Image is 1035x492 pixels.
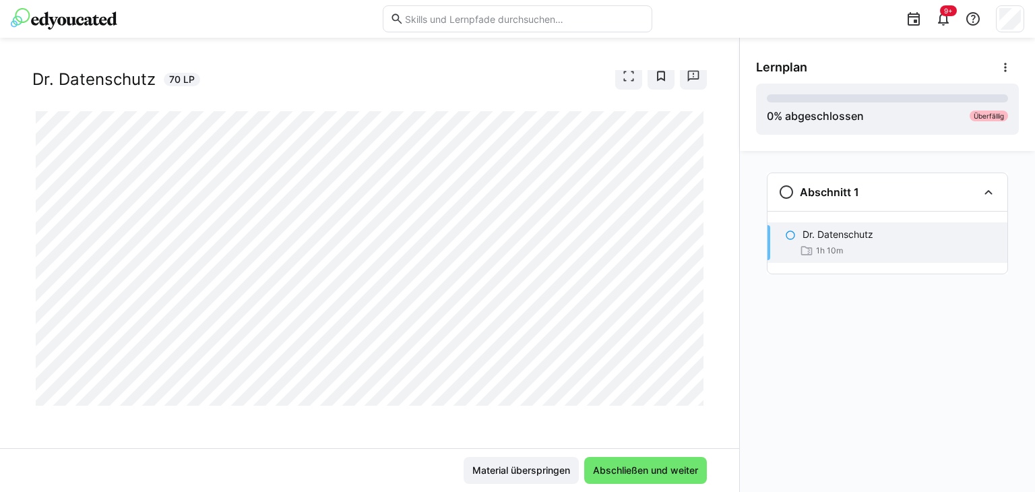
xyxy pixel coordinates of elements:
span: Material überspringen [470,464,572,477]
div: Überfällig [970,111,1008,121]
h3: Abschnitt 1 [800,185,859,199]
span: Lernplan [756,60,807,75]
span: Abschließen und weiter [591,464,700,477]
button: Abschließen und weiter [584,457,707,484]
span: 0 [767,109,774,123]
button: Material überspringen [464,457,579,484]
span: 70 LP [169,73,195,86]
input: Skills und Lernpfade durchsuchen… [404,13,645,25]
span: 1h 10m [816,245,843,256]
span: 9+ [944,7,953,15]
h2: Dr. Datenschutz [32,69,156,90]
div: % abgeschlossen [767,108,864,124]
p: Dr. Datenschutz [803,228,873,241]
